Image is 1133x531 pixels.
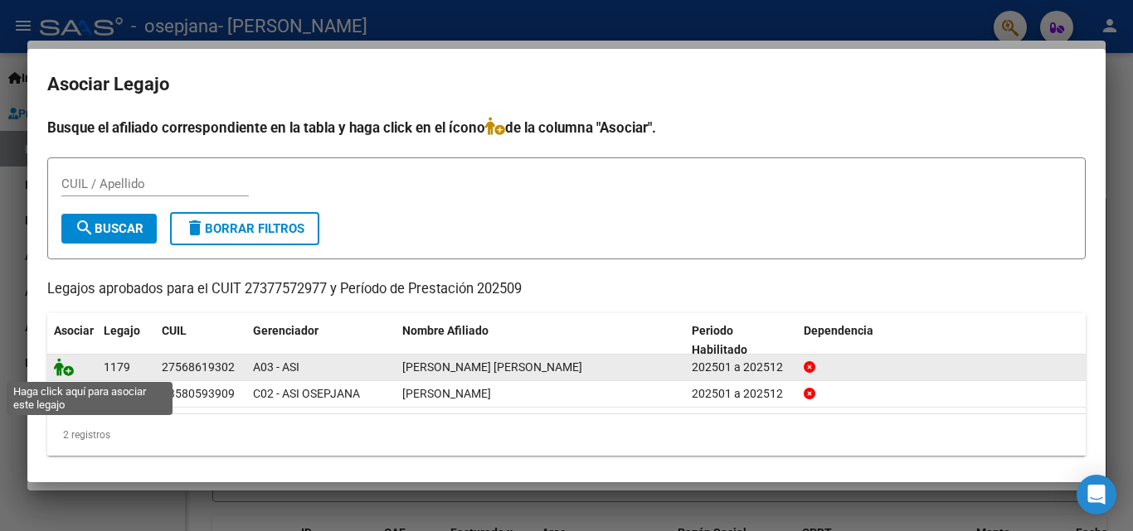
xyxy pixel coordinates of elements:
div: 202501 a 202512 [692,358,790,377]
button: Buscar [61,214,157,244]
span: 1170 [104,387,130,400]
div: 202501 a 202512 [692,384,790,403]
datatable-header-cell: Asociar [47,313,97,368]
span: SALVO JIMENEZ FELIPE JOAQUIN [402,387,491,400]
span: CUIL [162,324,187,337]
datatable-header-cell: Periodo Habilitado [685,313,797,368]
mat-icon: delete [185,218,205,238]
datatable-header-cell: Nombre Afiliado [396,313,685,368]
mat-icon: search [75,218,95,238]
span: 1179 [104,360,130,374]
datatable-header-cell: Legajo [97,313,155,368]
button: Borrar Filtros [170,212,319,245]
span: A03 - ASI [253,360,299,374]
datatable-header-cell: CUIL [155,313,246,368]
div: 23580593909 [162,384,235,403]
datatable-header-cell: Gerenciador [246,313,396,368]
span: Borrar Filtros [185,221,304,236]
h2: Asociar Legajo [47,69,1086,100]
p: Legajos aprobados para el CUIT 27377572977 y Período de Prestación 202509 [47,279,1086,300]
div: Open Intercom Messenger [1077,475,1116,514]
span: Legajo [104,324,140,337]
span: CORREA URQUIJO ALMA ABIGAIL [402,360,582,374]
span: Asociar [54,324,94,337]
datatable-header-cell: Dependencia [797,313,1087,368]
span: Periodo Habilitado [692,324,747,356]
span: Nombre Afiliado [402,324,489,337]
span: Dependencia [804,324,873,337]
div: 2 registros [47,414,1086,456]
span: Gerenciador [253,324,319,337]
span: C02 - ASI OSEPJANA [253,387,360,400]
span: Buscar [75,221,143,236]
h4: Busque el afiliado correspondiente en la tabla y haga click en el ícono de la columna "Asociar". [47,117,1086,138]
div: 27568619302 [162,358,235,377]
